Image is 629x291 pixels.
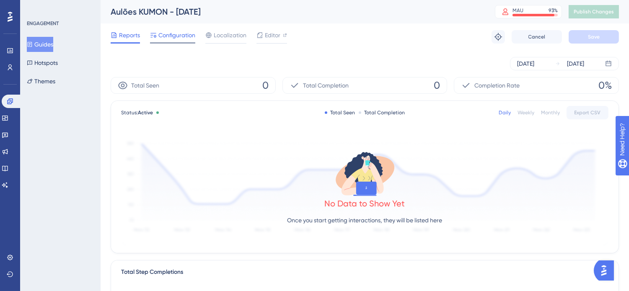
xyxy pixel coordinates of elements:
span: Cancel [528,33,546,40]
button: Hotspots [27,55,58,70]
button: Guides [27,37,53,52]
span: Configuration [158,30,195,40]
span: 0% [598,79,612,92]
p: Once you start getting interactions, they will be listed here [287,215,443,225]
span: Editor [265,30,280,40]
div: Monthly [541,109,560,116]
span: Need Help? [20,2,52,12]
button: Publish Changes [569,5,619,18]
div: MAU [513,7,523,14]
div: Daily [499,109,511,116]
span: Save [588,33,600,40]
button: Themes [27,74,55,89]
div: ENGAGEMENT [27,20,59,27]
span: Reports [119,30,140,40]
button: Cancel [512,30,562,44]
span: Publish Changes [574,8,614,15]
span: Export CSV [575,109,601,116]
span: Status: [121,109,153,116]
span: 0 [434,79,440,92]
span: Completion Rate [474,80,520,90]
span: Localization [214,30,246,40]
button: Export CSV [567,106,608,119]
div: [DATE] [517,59,534,69]
div: Total Step Completions [121,267,183,277]
button: Save [569,30,619,44]
div: Total Seen [325,109,355,116]
div: [DATE] [567,59,584,69]
div: No Data to Show Yet [325,198,405,209]
div: 93 % [549,7,558,14]
span: Total Seen [131,80,159,90]
div: Total Completion [359,109,405,116]
span: Active [138,110,153,116]
div: Weekly [518,109,534,116]
span: Total Completion [303,80,349,90]
iframe: UserGuiding AI Assistant Launcher [594,258,619,283]
span: 0 [262,79,269,92]
div: Aulões KUMON - [DATE] [111,6,474,18]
